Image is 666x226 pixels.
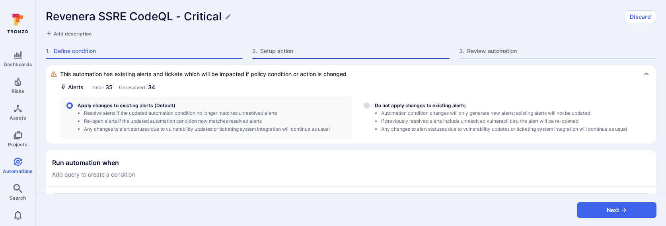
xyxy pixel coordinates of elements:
[467,47,656,55] span: Review automation
[60,70,347,78] span: This automation has existing alerts and tickets which will be impacted if policy condition or act...
[12,88,24,94] span: Risks
[84,126,330,132] li: Any changes to alert statuses due to vulnerability updates or ticketing system integration will c...
[148,84,155,90] span: 34
[260,47,449,55] span: Setup action
[3,168,33,174] span: Automations
[577,202,656,218] button: Next
[68,83,84,91] span: Alerts
[4,61,32,67] span: Dashboards
[46,29,92,37] button: Add description
[252,47,259,55] span: 2 .
[52,159,135,167] h2: Run automation when
[8,141,27,147] span: Projects
[459,47,465,55] span: 3 .
[10,195,26,201] span: Search
[381,126,643,132] li: Any changes to alert statuses due to vulnerability updates or ticketing system integration will c...
[78,102,330,108] span: Apply changes to existing alerts (Default)
[105,84,113,90] span: 35
[84,110,330,116] li: Resolve alerts if the updated automation condition no longer matches unresolved alerts
[375,102,643,108] span: Do not apply changes to existing alerts
[92,85,104,90] span: Total:
[625,10,656,23] button: Discard
[46,10,222,23] h1: Revenera SSRE CodeQL - Critical
[119,85,146,90] span: Unresolved:
[52,171,135,179] span: Add query to create a condition
[51,70,650,78] div: This automation has existing alerts and tickets which will be impacted if policy condition or act...
[381,118,643,124] li: If previously resolved alerts include unresolved vulnerabilities, the alert will be re-opened
[84,118,330,124] li: Re-open alerts if the updated automation condition now matches resolved alerts
[225,14,231,20] button: Edit title
[381,110,643,116] li: Automation condition changes will only generate new alerts; existing alerts will not be updated
[54,31,92,37] span: Add description
[10,115,26,121] span: Assets
[54,47,243,55] span: Define condition
[46,47,52,55] span: 1 .
[60,96,650,139] div: alertResolutionType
